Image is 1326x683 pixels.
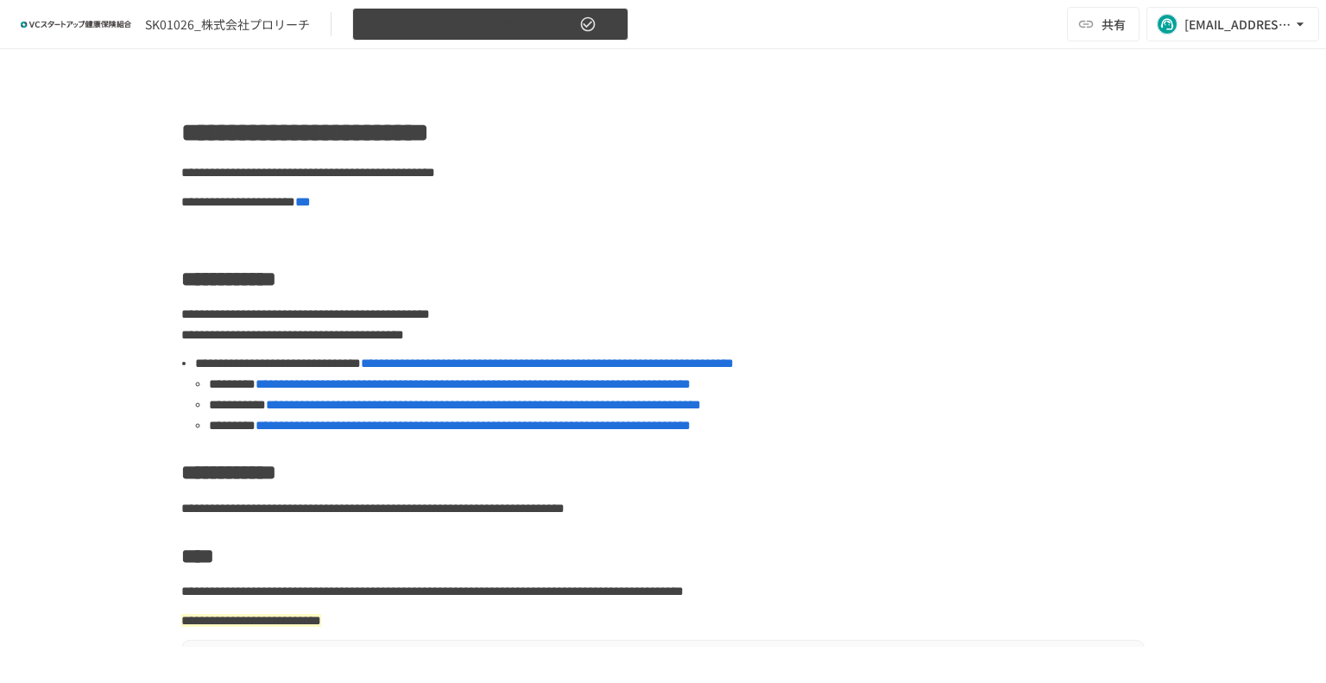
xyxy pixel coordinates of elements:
button: [EMAIL_ADDRESS][DOMAIN_NAME] [1146,7,1319,41]
div: [EMAIL_ADDRESS][DOMAIN_NAME] [1184,14,1291,35]
div: SK01026_株式会社プロリーチ [145,16,310,34]
span: 共有 [1102,15,1126,34]
button: 共有 [1067,7,1140,41]
button: [SUv7]VCスタートアップ健保への加入申請手続き [352,8,628,41]
img: ZDfHsVrhrXUoWEWGWYf8C4Fv4dEjYTEDCNvmL73B7ox [21,10,131,38]
span: [SUv7]VCスタートアップ健保への加入申請手続き [363,14,576,35]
